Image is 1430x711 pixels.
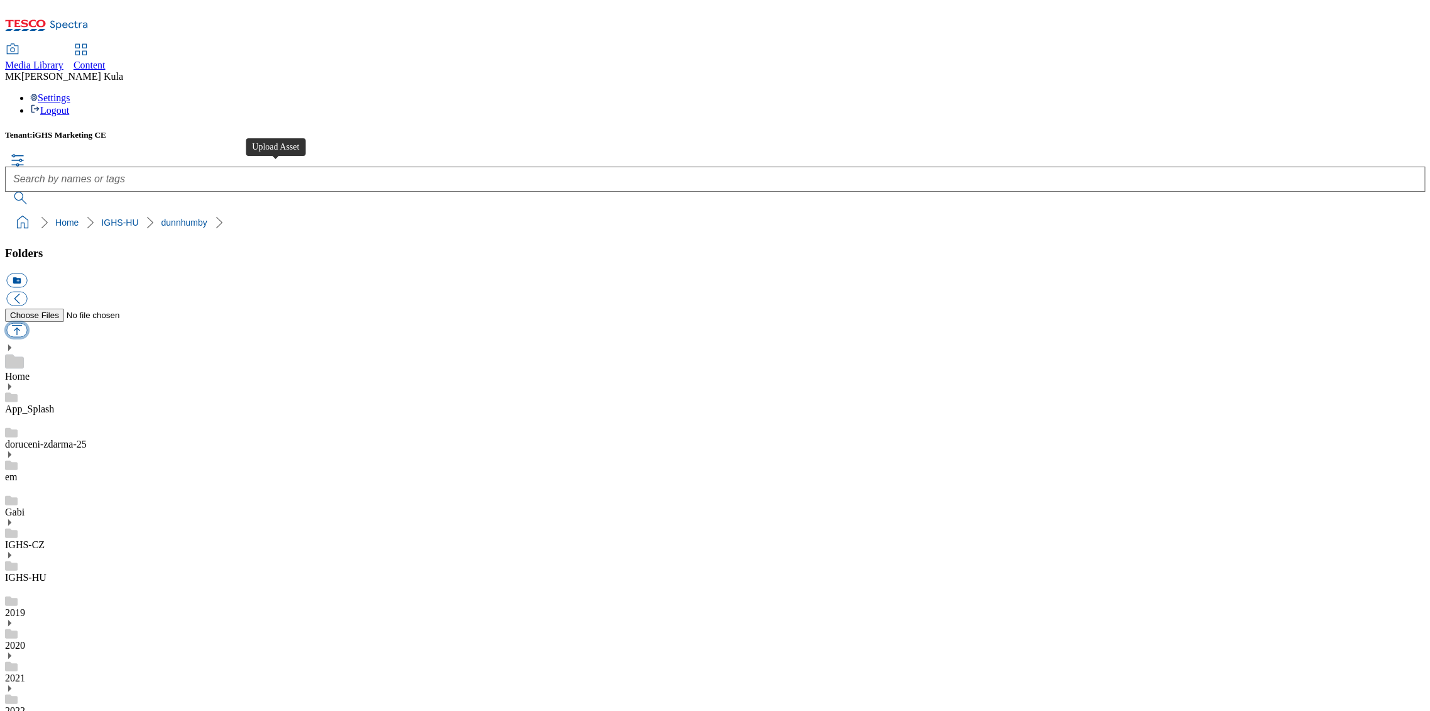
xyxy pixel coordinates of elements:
a: Media Library [5,45,63,71]
span: Media Library [5,60,63,70]
a: App_Splash [5,404,54,414]
nav: breadcrumb [5,211,1425,234]
a: Home [5,371,30,382]
a: 2021 [5,673,25,683]
h3: Folders [5,246,1425,260]
a: 2020 [5,640,25,651]
a: home [13,212,33,233]
h5: Tenant: [5,130,1425,140]
a: dunnhumby [161,218,207,228]
input: Search by names or tags [5,167,1425,192]
a: Content [74,45,106,71]
a: em [5,471,18,482]
a: Settings [30,92,70,103]
span: Content [74,60,106,70]
a: IGHS-CZ [5,539,45,550]
a: Home [55,218,79,228]
a: Logout [30,105,69,116]
span: MK [5,71,21,82]
a: 2019 [5,607,25,618]
a: Gabi [5,507,25,517]
a: IGHS-HU [5,572,46,583]
span: [PERSON_NAME] Kula [21,71,123,82]
a: doruceni-zdarma-25 [5,439,87,449]
span: iGHS Marketing CE [33,130,106,140]
a: IGHS-HU [101,218,138,228]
